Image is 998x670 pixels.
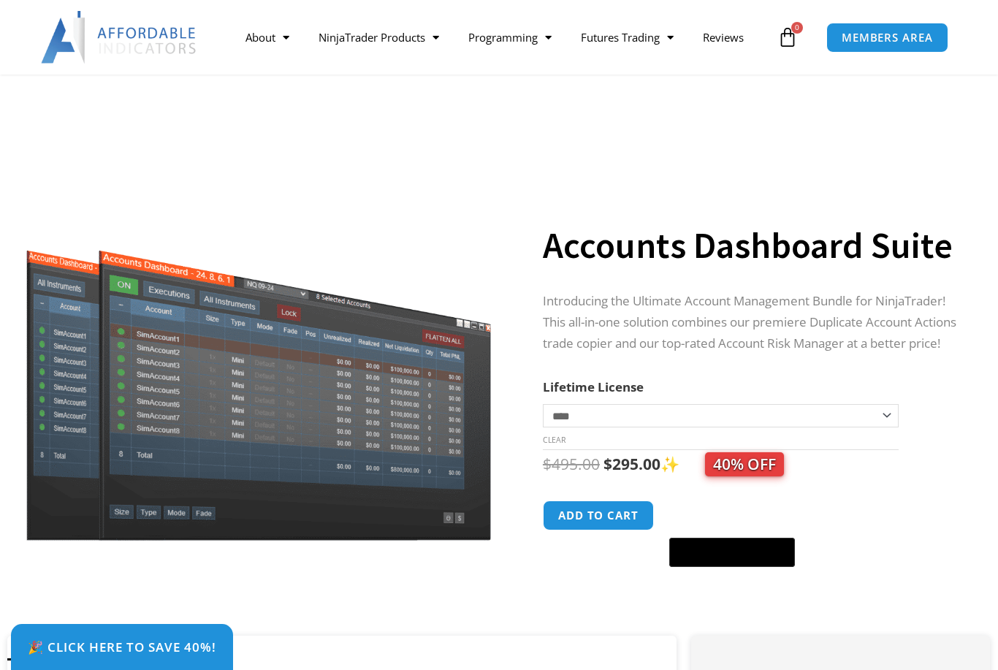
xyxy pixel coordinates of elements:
[666,498,798,533] iframe: Secure express checkout frame
[543,220,961,271] h1: Accounts Dashboard Suite
[603,454,612,474] span: $
[705,452,784,476] span: 40% OFF
[11,624,233,670] a: 🎉 Click Here to save 40%!
[543,500,654,530] button: Add to cart
[566,20,688,54] a: Futures Trading
[543,454,600,474] bdi: 495.00
[231,20,774,54] nav: Menu
[842,32,933,43] span: MEMBERS AREA
[454,20,566,54] a: Programming
[543,454,552,474] span: $
[41,11,198,64] img: LogoAI | Affordable Indicators – NinjaTrader
[791,22,803,34] span: 0
[304,20,454,54] a: NinjaTrader Products
[28,641,216,653] span: 🎉 Click Here to save 40%!
[543,378,644,395] label: Lifetime License
[24,166,494,541] img: Screenshot 2024-08-26 155710eeeee
[688,20,758,54] a: Reviews
[231,20,304,54] a: About
[543,291,961,354] p: Introducing the Ultimate Account Management Bundle for NinjaTrader! This all-in-one solution comb...
[669,538,795,567] button: Buy with GPay
[660,454,784,474] span: ✨
[603,454,660,474] bdi: 295.00
[755,16,820,58] a: 0
[826,23,948,53] a: MEMBERS AREA
[543,435,565,445] a: Clear options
